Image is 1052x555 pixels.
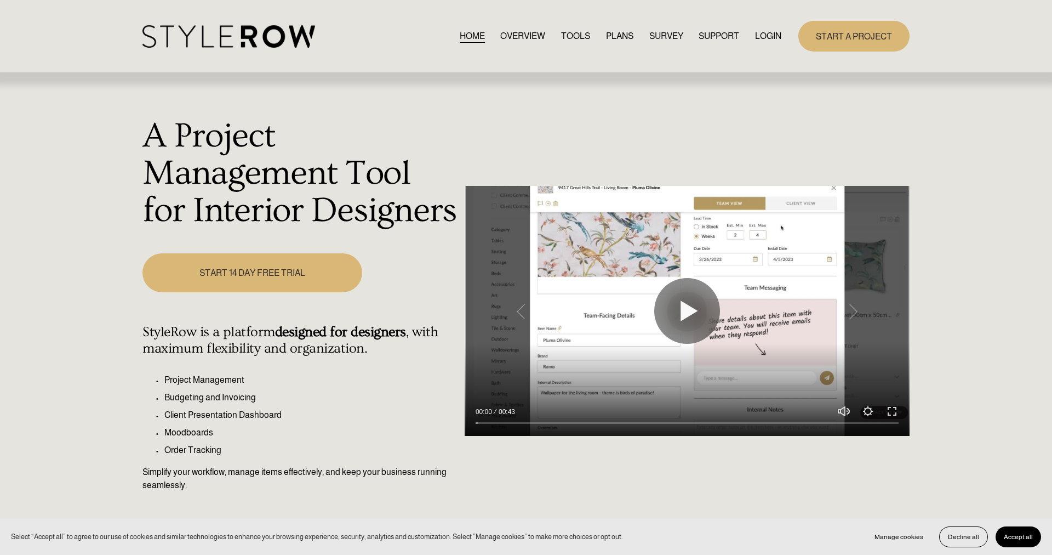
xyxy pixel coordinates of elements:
a: HOME [460,29,485,43]
a: folder dropdown [699,29,739,43]
a: PLANS [606,29,633,43]
p: Client Presentation Dashboard [164,409,459,422]
span: Accept all [1004,533,1033,541]
span: Manage cookies [874,533,923,541]
button: Decline all [939,526,988,547]
p: Simplify your workflow, manage items effectively, and keep your business running seamlessly. [142,466,459,492]
h1: A Project Management Tool for Interior Designers [142,118,459,229]
a: TOOLS [561,29,590,43]
span: Decline all [948,533,979,541]
h4: StyleRow is a platform , with maximum flexibility and organization. [142,324,459,357]
img: StyleRow [142,25,315,48]
button: Play [654,278,720,344]
strong: designed for designers [275,324,406,340]
button: Manage cookies [866,526,931,547]
button: Accept all [996,526,1041,547]
a: START A PROJECT [798,21,910,51]
div: Duration [495,406,518,417]
p: Select “Accept all” to agree to our use of cookies and similar technologies to enhance your brows... [11,531,623,542]
p: Project Management [164,373,459,387]
a: SURVEY [649,29,683,43]
p: Budgeting and Invoicing [164,391,459,404]
div: Current time [476,406,495,417]
a: START 14 DAY FREE TRIAL [142,253,362,292]
span: SUPPORT [699,30,739,43]
a: LOGIN [755,29,781,43]
p: Order Tracking [164,444,459,457]
p: Moodboards [164,426,459,439]
a: OVERVIEW [500,29,545,43]
input: Seek [476,420,899,427]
